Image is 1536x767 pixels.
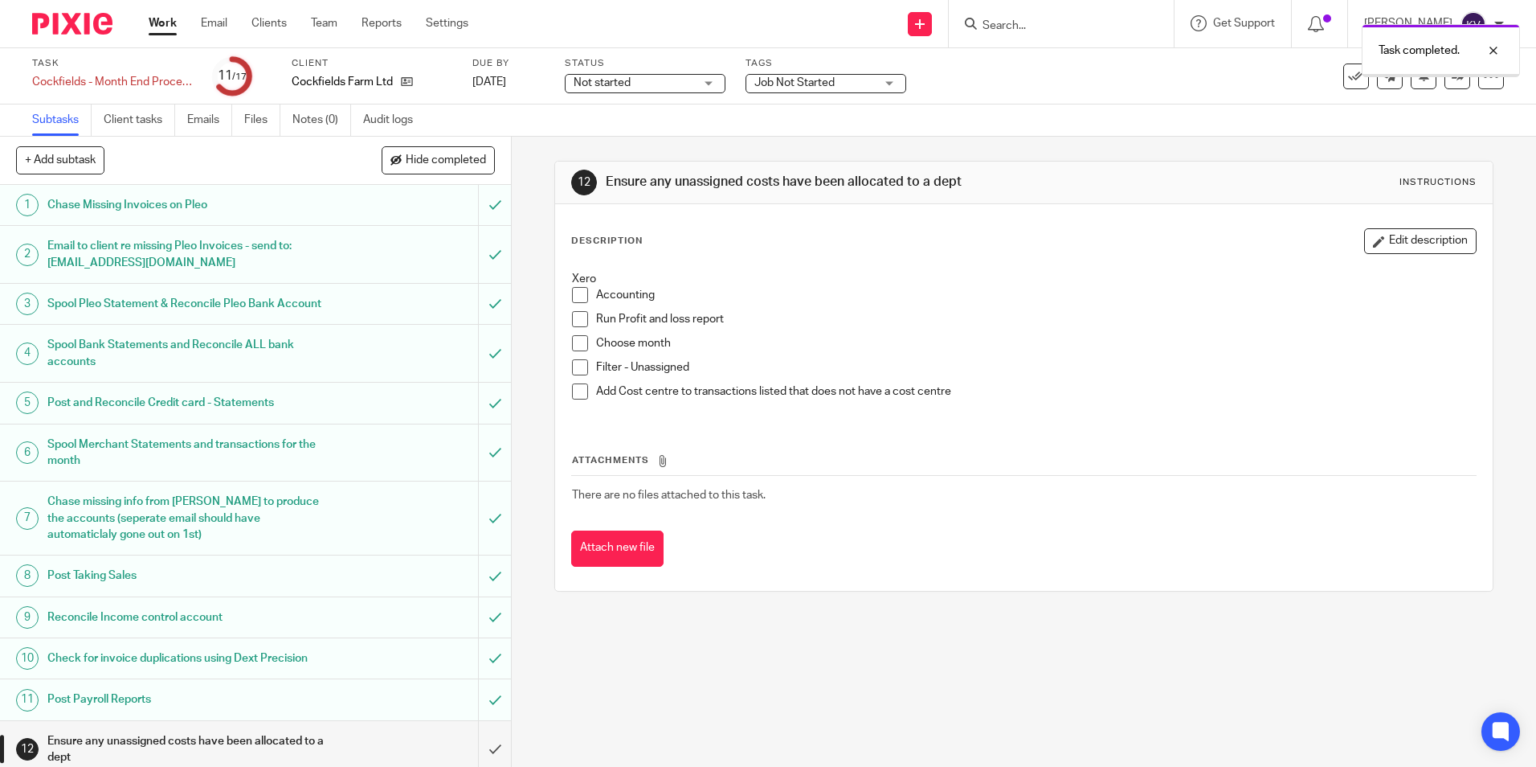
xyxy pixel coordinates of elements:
[16,564,39,587] div: 8
[574,77,631,88] span: Not started
[47,605,324,630] h1: Reconcile Income control account
[47,564,324,588] h1: Post Taking Sales
[47,646,324,671] h1: Check for invoice duplications using Dext Precision
[187,105,232,136] a: Emails
[292,57,452,70] label: Client
[16,441,39,464] div: 6
[571,170,597,195] div: 12
[572,490,766,501] span: There are no files attached to this task.
[104,105,175,136] a: Client tasks
[16,293,39,315] div: 3
[596,359,1475,375] p: Filter - Unassigned
[1364,228,1477,254] button: Edit description
[16,689,39,712] div: 11
[16,194,39,216] div: 1
[311,15,337,31] a: Team
[16,244,39,266] div: 2
[382,146,495,174] button: Hide completed
[571,235,643,248] p: Description
[1460,11,1486,37] img: svg%3E
[251,15,287,31] a: Clients
[16,342,39,365] div: 4
[232,72,247,81] small: /17
[16,392,39,414] div: 5
[47,234,324,275] h1: Email to client re missing Pleo Invoices - send to:[EMAIL_ADDRESS][DOMAIN_NAME]
[571,531,664,567] button: Attach new file
[201,15,227,31] a: Email
[218,67,247,85] div: 11
[47,193,324,217] h1: Chase Missing Invoices on Pleo
[149,15,177,31] a: Work
[406,154,486,167] span: Hide completed
[362,15,402,31] a: Reports
[572,456,649,465] span: Attachments
[47,687,324,712] h1: Post Payroll Reports
[1379,43,1460,59] p: Task completed.
[572,271,1475,287] p: Xero
[1399,176,1477,189] div: Instructions
[16,606,39,629] div: 9
[32,13,112,35] img: Pixie
[596,335,1475,351] p: Choose month
[363,105,425,136] a: Audit logs
[472,57,545,70] label: Due by
[292,74,393,90] p: Cockfields Farm Ltd
[472,76,506,88] span: [DATE]
[244,105,280,136] a: Files
[16,146,104,174] button: + Add subtask
[754,77,835,88] span: Job Not Started
[47,490,324,547] h1: Chase missing info from [PERSON_NAME] to produce the accounts (seperate email should have automat...
[426,15,468,31] a: Settings
[606,174,1058,191] h1: Ensure any unassigned costs have been allocated to a dept
[47,333,324,374] h1: Spool Bank Statements and Reconcile ALL bank accounts
[16,738,39,761] div: 12
[47,292,324,316] h1: Spool Pleo Statement & Reconcile Pleo Bank Account
[596,311,1475,327] p: Run Profit and loss report
[16,647,39,670] div: 10
[32,74,193,90] div: Cockfields - Month End Process
[32,105,92,136] a: Subtasks
[746,57,906,70] label: Tags
[292,105,351,136] a: Notes (0)
[565,57,725,70] label: Status
[596,287,1475,303] p: Accounting
[16,507,39,530] div: 7
[47,433,324,474] h1: Spool Merchant Statements and transactions for the month
[32,57,193,70] label: Task
[47,391,324,415] h1: Post and Reconcile Credit card - Statements
[596,383,1475,400] p: Add Cost centre to transactions listed that does not have a cost centre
